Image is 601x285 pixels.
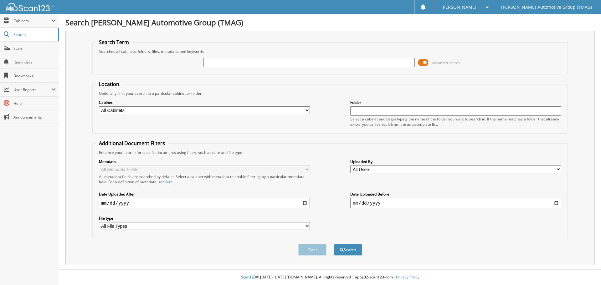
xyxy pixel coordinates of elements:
span: Bookmarks [13,73,56,79]
button: Clear [298,244,326,256]
input: start [99,198,310,208]
a: here [165,179,173,185]
label: Folder [350,100,561,105]
button: Search [334,244,362,256]
span: Announcements [13,115,56,120]
div: © [DATE]-[DATE] [DOMAIN_NAME]. All rights reserved | appg02-scan123-com | [59,270,601,285]
label: File type [99,216,310,221]
a: Privacy Policy [396,274,419,280]
label: Uploaded By [350,159,561,164]
span: Advanced Search [432,60,460,65]
label: Date Uploaded Before [350,191,561,197]
h1: Search [PERSON_NAME] Automotive Group (TMAG) [65,17,595,28]
label: Metadata [99,159,310,164]
span: Help [13,101,56,106]
span: Scan [13,46,56,51]
legend: Search Term [96,39,132,46]
div: Optionally limit your search to a particular cabinet or folder [96,91,565,96]
legend: Location [96,81,122,88]
input: end [350,198,561,208]
div: Enhance your search for specific documents using filters such as date and file type. [96,150,565,155]
span: Search [13,32,55,37]
div: Select a cabinet and begin typing the name of the folder you want to search in. If the name match... [350,116,561,127]
legend: Additional Document Filters [96,140,168,147]
span: Reminders [13,59,56,65]
img: scan123-logo-white.svg [6,3,53,11]
label: Cabinet [99,100,310,105]
div: All metadata fields are searched by default. Select a cabinet with metadata to enable filtering b... [99,174,310,185]
div: Searches all cabinets, folders, files, metadata, and keywords [96,49,565,54]
span: Cabinets [13,18,51,23]
label: Date Uploaded After [99,191,310,197]
span: Scan123 [241,274,256,280]
span: [PERSON_NAME] [441,5,476,9]
span: [PERSON_NAME] Automotive Group (TMAG) [501,5,592,9]
span: User Reports [13,87,51,92]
